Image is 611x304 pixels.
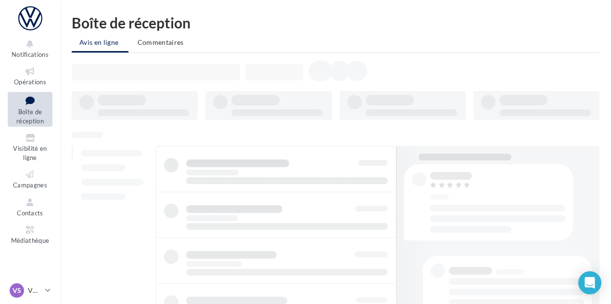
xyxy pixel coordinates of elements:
[8,92,52,127] a: Boîte de réception
[16,108,44,125] span: Boîte de réception
[28,286,41,295] p: VW ST OMER
[8,223,52,246] a: Médiathèque
[12,51,49,58] span: Notifications
[8,131,52,163] a: Visibilité en ligne
[8,167,52,191] a: Campagnes
[8,64,52,88] a: Opérations
[13,286,21,295] span: VS
[11,237,50,244] span: Médiathèque
[8,195,52,219] a: Contacts
[14,78,46,86] span: Opérations
[578,271,601,294] div: Open Intercom Messenger
[138,38,184,46] span: Commentaires
[17,209,43,217] span: Contacts
[13,145,47,161] span: Visibilité en ligne
[8,37,52,60] button: Notifications
[72,15,599,30] div: Boîte de réception
[8,281,52,300] a: VS VW ST OMER
[13,181,47,189] span: Campagnes
[8,251,52,274] a: Calendrier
